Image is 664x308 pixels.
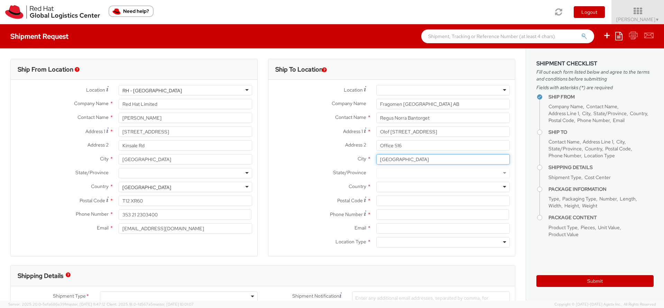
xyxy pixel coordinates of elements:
span: master, [DATE] 11:47:12 [66,302,105,307]
span: State/Province [333,169,366,176]
span: Location [86,87,105,93]
span: Address 2 [345,142,366,148]
h4: Ship To [548,130,654,135]
span: Country [349,183,366,189]
span: Length [620,196,636,202]
span: Contact Name [548,139,580,145]
span: Shipment Type [53,292,86,300]
h3: Ship From Location [18,66,73,73]
span: Shipment Type [548,174,581,180]
div: RH - [GEOGRAPHIC_DATA] [122,87,182,94]
span: City [616,139,625,145]
span: Email [613,117,625,123]
button: Need help? [109,6,154,17]
span: Email [354,225,366,231]
span: Phone Number [548,152,581,159]
h4: Package Content [548,215,654,220]
span: [PERSON_NAME] [616,16,660,22]
span: Company Name [548,103,583,110]
button: Logout [574,6,605,18]
span: Shipment Notification [292,292,339,300]
span: Client: 2025.18.0-fd567a5 [107,302,194,307]
span: Postal Code [605,146,631,152]
span: State/Province [593,110,627,116]
h4: Package Information [548,187,654,192]
input: Shipment, Tracking or Reference Number (at least 4 chars) [421,29,594,43]
span: ▼ [655,17,660,22]
h4: Shipment Request [10,32,68,40]
span: Width [548,203,561,209]
span: Fill out each form listed below and agree to the terms and conditions before submitting [536,68,654,82]
span: Contact Name [77,114,109,120]
span: Postal Code [337,197,363,204]
span: Country [585,146,602,152]
span: Phone Number [330,211,363,217]
span: City [358,156,366,162]
span: Address 1 [343,128,363,134]
span: Copyright © [DATE]-[DATE] Agistix Inc., All Rights Reserved [554,302,656,307]
span: State/Province [75,169,109,176]
span: Company Name [332,100,366,106]
span: Contact Name [335,114,366,120]
h3: Shipping Details [18,272,63,279]
span: Location Type [335,239,366,245]
span: Email [97,225,109,231]
span: Address Line 1 [583,139,613,145]
span: Unit Value [598,224,620,231]
span: Packaging Type [562,196,596,202]
span: Cost Center [584,174,611,180]
span: Address Line 1 [548,110,579,116]
span: Company Name [74,100,109,106]
span: Location [344,87,363,93]
span: Server: 2025.20.0-5efa686e39f [8,302,105,307]
span: Height [564,203,579,209]
span: City [100,156,109,162]
div: [GEOGRAPHIC_DATA] [122,184,171,191]
span: Pieces [581,224,595,231]
span: Location Type [584,152,615,159]
span: Address 2 [87,142,109,148]
h3: Ship To Location [275,66,323,73]
span: City [582,110,590,116]
h3: Shipment Checklist [536,60,654,67]
span: Contact Name [586,103,617,110]
span: Number [599,196,617,202]
span: Weight [582,203,597,209]
span: Product Type [548,224,578,231]
span: Fields with asterisks (*) are required [536,84,654,91]
span: Country [630,110,647,116]
span: Product Value [548,231,579,237]
span: Postal Code [80,197,105,204]
button: Submit [536,275,654,287]
h4: Ship From [548,94,654,100]
h4: Shipping Details [548,165,654,170]
span: State/Province [548,146,582,152]
span: Phone Number [577,117,610,123]
img: rh-logistics-00dfa346123c4ec078e1.svg [5,5,100,19]
span: master, [DATE] 10:01:07 [153,302,194,307]
span: Address 1 [85,128,105,134]
span: Country [91,183,109,189]
span: Type [548,196,559,202]
span: Phone Number [76,211,109,217]
span: Postal Code [548,117,574,123]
